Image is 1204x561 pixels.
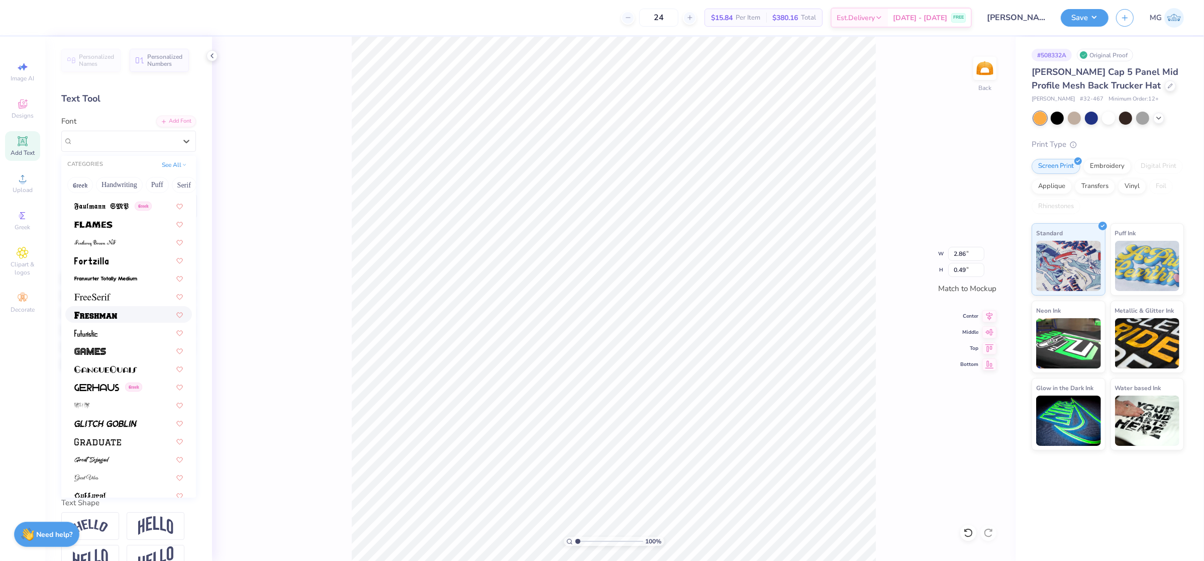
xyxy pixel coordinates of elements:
span: 100 % [646,537,662,546]
div: Text Shape [61,497,196,509]
span: Designs [12,112,34,120]
input: Untitled Design [979,8,1053,28]
img: Futuristic [74,330,97,337]
a: MG [1150,8,1184,28]
img: Neon Ink [1036,318,1101,368]
span: Image AI [11,74,35,82]
img: Standard [1036,241,1101,291]
span: Top [960,345,978,352]
img: Flames [74,221,113,228]
div: Transfers [1075,179,1115,194]
div: Foil [1149,179,1173,194]
img: Fontleroy Brown NF [74,239,116,246]
span: $15.84 [711,13,733,23]
span: MG [1150,12,1162,24]
span: [DATE] - [DATE] [893,13,947,23]
div: Digital Print [1134,159,1183,174]
img: Back [975,58,995,78]
div: # 508332A [1032,49,1072,61]
img: Ghastly Panic [74,402,89,409]
div: Embroidery [1083,159,1131,174]
span: Personalized Numbers [147,53,183,67]
span: FREE [953,14,964,21]
span: Greek [135,202,152,211]
img: Great Vibes [74,475,98,482]
div: Original Proof [1077,49,1133,61]
span: Bottom [960,361,978,368]
span: Center [960,313,978,320]
span: Glow in the Dark Ink [1036,383,1093,393]
span: [PERSON_NAME] Cap 5 Panel Mid Profile Mesh Back Trucker Hat [1032,66,1178,91]
span: Per Item [736,13,760,23]
span: Upload [13,186,33,194]
div: Screen Print [1032,159,1080,174]
span: Neon Ink [1036,305,1061,316]
span: Greek [125,383,142,392]
span: Decorate [11,306,35,314]
img: Puff Ink [1115,241,1180,291]
span: Personalized Names [79,53,115,67]
img: Graduate [74,438,121,445]
img: FreeSerif [74,294,111,301]
div: Vinyl [1118,179,1146,194]
img: Games [74,348,106,355]
span: Standard [1036,228,1063,238]
span: [PERSON_NAME] [1032,95,1075,104]
span: Water based Ink [1115,383,1161,393]
span: $380.16 [772,13,798,23]
span: Greek [15,223,31,231]
img: Arch [138,516,173,535]
div: Print Type [1032,139,1184,150]
img: Guttural [74,493,107,500]
button: Greek [67,177,93,193]
button: Handwriting [96,177,143,193]
span: Minimum Order: 12 + [1109,95,1159,104]
button: See All [159,160,190,170]
img: Arc [73,519,108,533]
span: Middle [960,329,978,336]
img: Metallic & Glitter Ink [1115,318,1180,368]
input: – – [639,9,678,27]
img: Faulmann SMP [74,203,129,210]
img: GangueOuais [74,366,137,373]
img: Freshman [74,312,117,319]
span: # 32-467 [1080,95,1103,104]
div: CATEGORIES [67,160,103,169]
img: Glitch Goblin [74,420,137,427]
span: Add Text [11,149,35,157]
div: Rhinestones [1032,199,1080,214]
button: Save [1061,9,1109,27]
div: Add Font [156,116,196,127]
button: Puff [146,177,169,193]
img: Gerhaus [74,384,119,391]
img: Franxurter Totally Medium [74,275,137,283]
span: Puff Ink [1115,228,1136,238]
label: Font [61,116,76,127]
div: Applique [1032,179,1072,194]
span: Total [801,13,816,23]
button: Serif [172,177,196,193]
img: Mary Grace [1164,8,1184,28]
img: Fortzilla [74,257,109,264]
img: Glow in the Dark Ink [1036,396,1101,446]
div: Text Tool [61,92,196,106]
span: Est. Delivery [837,13,875,23]
span: Clipart & logos [5,260,40,276]
span: Metallic & Glitter Ink [1115,305,1174,316]
img: Great Sejagad [74,456,110,463]
strong: Need help? [37,530,73,539]
img: Water based Ink [1115,396,1180,446]
div: Back [978,83,991,92]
